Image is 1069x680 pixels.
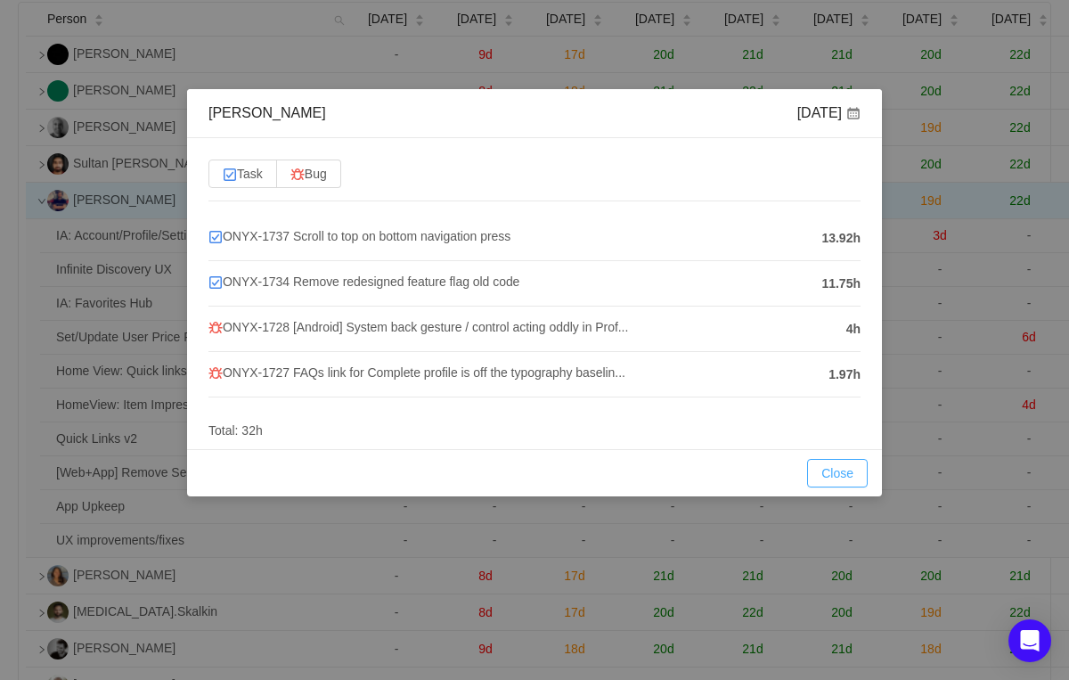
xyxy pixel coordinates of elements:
div: [PERSON_NAME] [208,103,326,123]
span: 13.92h [821,229,861,248]
span: ONYX-1737 Scroll to top on bottom navigation press [208,229,510,243]
button: Close [807,459,868,487]
span: Task [223,167,263,181]
span: ONYX-1727 FAQs link for Complete profile is off the typography baselin... [208,365,625,380]
span: ONYX-1734 Remove redesigned feature flag old code [208,274,519,289]
div: Open Intercom Messenger [1008,619,1051,662]
img: 10303 [290,168,305,182]
span: Total: 32h [208,423,263,438]
span: ONYX-1728 [Android] System back gesture / control acting oddly in Prof... [208,320,628,334]
img: 10318 [208,275,223,290]
img: 10303 [208,366,223,381]
img: 10303 [208,321,223,335]
div: [DATE] [797,103,861,123]
span: Bug [290,167,327,181]
span: 1.97h [828,365,861,384]
img: 10318 [208,230,223,244]
img: 10318 [223,168,237,182]
span: 4h [846,320,861,339]
span: 11.75h [821,274,861,293]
